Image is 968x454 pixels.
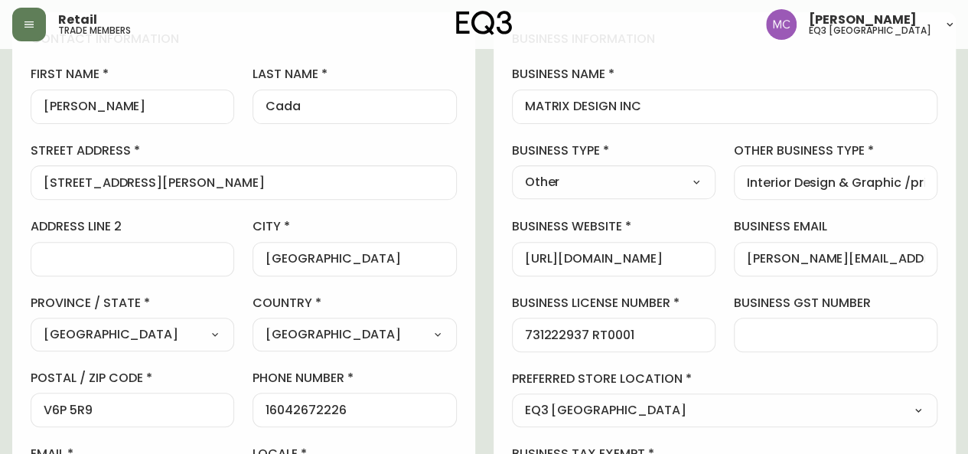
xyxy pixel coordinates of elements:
[512,295,715,312] label: business license number
[31,370,234,387] label: postal / zip code
[31,218,234,235] label: address line 2
[31,142,457,159] label: street address
[512,66,938,83] label: business name
[31,66,234,83] label: first name
[734,142,937,159] label: other business type
[734,295,937,312] label: business gst number
[809,26,931,35] h5: eq3 [GEOGRAPHIC_DATA]
[809,14,917,26] span: [PERSON_NAME]
[525,252,702,266] input: https://www.designshop.com
[58,26,131,35] h5: trade members
[766,9,797,40] img: 6dbdb61c5655a9a555815750a11666cc
[58,14,97,26] span: Retail
[512,142,715,159] label: business type
[253,295,456,312] label: country
[253,370,456,387] label: phone number
[456,11,513,35] img: logo
[512,371,938,387] label: preferred store location
[734,218,937,235] label: business email
[31,295,234,312] label: province / state
[512,218,715,235] label: business website
[253,218,456,235] label: city
[253,66,456,83] label: last name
